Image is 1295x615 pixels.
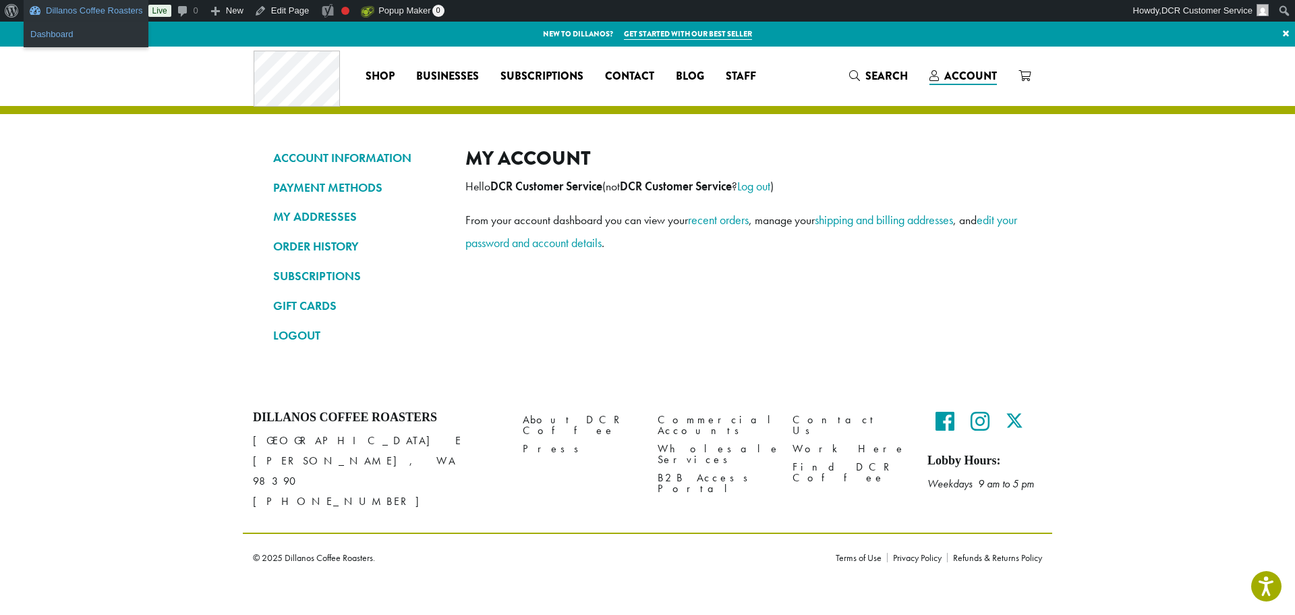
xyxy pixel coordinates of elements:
[927,477,1034,491] em: Weekdays 9 am to 5 pm
[465,175,1022,198] p: Hello (not ? )
[688,212,749,228] a: recent orders
[658,440,772,469] a: Wholesale Services
[416,68,479,85] span: Businesses
[273,324,445,347] a: LOGOUT
[865,68,908,84] span: Search
[887,553,947,562] a: Privacy Policy
[726,68,756,85] span: Staff
[465,209,1022,255] p: From your account dashboard you can view your , manage your , and .
[947,553,1042,562] a: Refunds & Returns Policy
[927,454,1042,469] h5: Lobby Hours:
[605,68,654,85] span: Contact
[838,65,919,87] a: Search
[658,469,772,498] a: B2B Access Portal
[620,179,732,194] strong: DCR Customer Service
[253,431,502,512] p: [GEOGRAPHIC_DATA] E [PERSON_NAME], WA 98390 [PHONE_NUMBER]
[253,410,502,425] h4: Dillanos Coffee Roasters
[1161,5,1253,16] span: DCR Customer Service
[465,146,1022,170] h2: My account
[366,68,395,85] span: Shop
[253,553,815,562] p: © 2025 Dillanos Coffee Roasters.
[273,146,445,169] a: ACCOUNT INFORMATION
[273,235,445,258] a: ORDER HISTORY
[24,22,148,47] ul: Dillanos Coffee Roasters
[793,458,907,487] a: Find DCR Coffee
[273,146,445,358] nav: Account pages
[273,265,445,288] a: SUBSCRIPTIONS
[24,26,148,43] a: Dashboard
[815,212,953,228] a: shipping and billing addresses
[500,68,583,85] span: Subscriptions
[737,178,770,194] a: Log out
[490,179,602,194] strong: DCR Customer Service
[432,5,444,17] span: 0
[273,205,445,228] a: MY ADDRESSES
[273,294,445,317] a: GIFT CARDS
[836,553,887,562] a: Terms of Use
[341,7,349,15] div: Focus keyphrase not set
[148,5,171,17] a: Live
[273,176,445,199] a: PAYMENT METHODS
[793,410,907,439] a: Contact Us
[624,28,752,40] a: Get started with our best seller
[523,440,637,458] a: Press
[793,440,907,458] a: Work Here
[1277,22,1295,46] a: ×
[523,410,637,439] a: About DCR Coffee
[676,68,704,85] span: Blog
[944,68,997,84] span: Account
[715,65,767,87] a: Staff
[355,65,405,87] a: Shop
[658,410,772,439] a: Commercial Accounts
